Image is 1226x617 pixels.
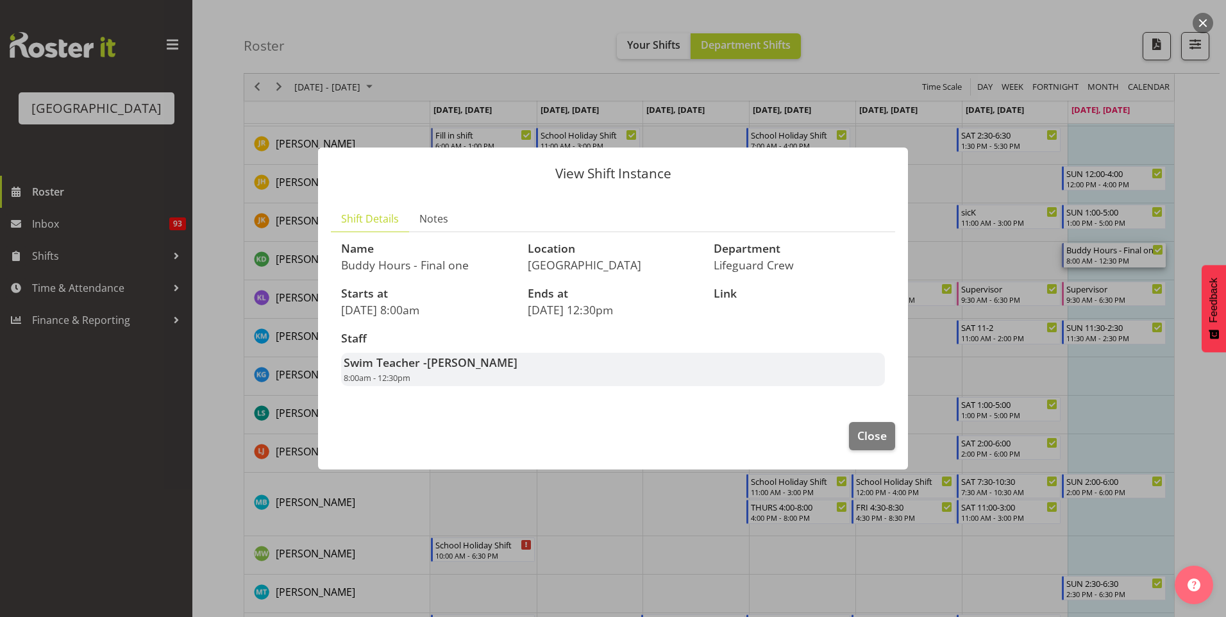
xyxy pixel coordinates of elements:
h3: Ends at [528,287,699,300]
p: [GEOGRAPHIC_DATA] [528,258,699,272]
p: View Shift Instance [331,167,895,180]
span: 8:00am - 12:30pm [344,372,410,384]
h3: Location [528,242,699,255]
h3: Staff [341,332,885,345]
h3: Starts at [341,287,512,300]
span: Shift Details [341,211,399,226]
p: [DATE] 8:00am [341,303,512,317]
p: [DATE] 12:30pm [528,303,699,317]
button: Close [849,422,895,450]
span: Notes [419,211,448,226]
span: Close [857,427,887,444]
p: Lifeguard Crew [714,258,885,272]
button: Feedback - Show survey [1202,265,1226,352]
span: [PERSON_NAME] [427,355,517,370]
span: Feedback [1208,278,1220,323]
h3: Department [714,242,885,255]
h3: Name [341,242,512,255]
p: Buddy Hours - Final one [341,258,512,272]
strong: Swim Teacher - [344,355,517,370]
img: help-xxl-2.png [1188,579,1200,591]
h3: Link [714,287,885,300]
